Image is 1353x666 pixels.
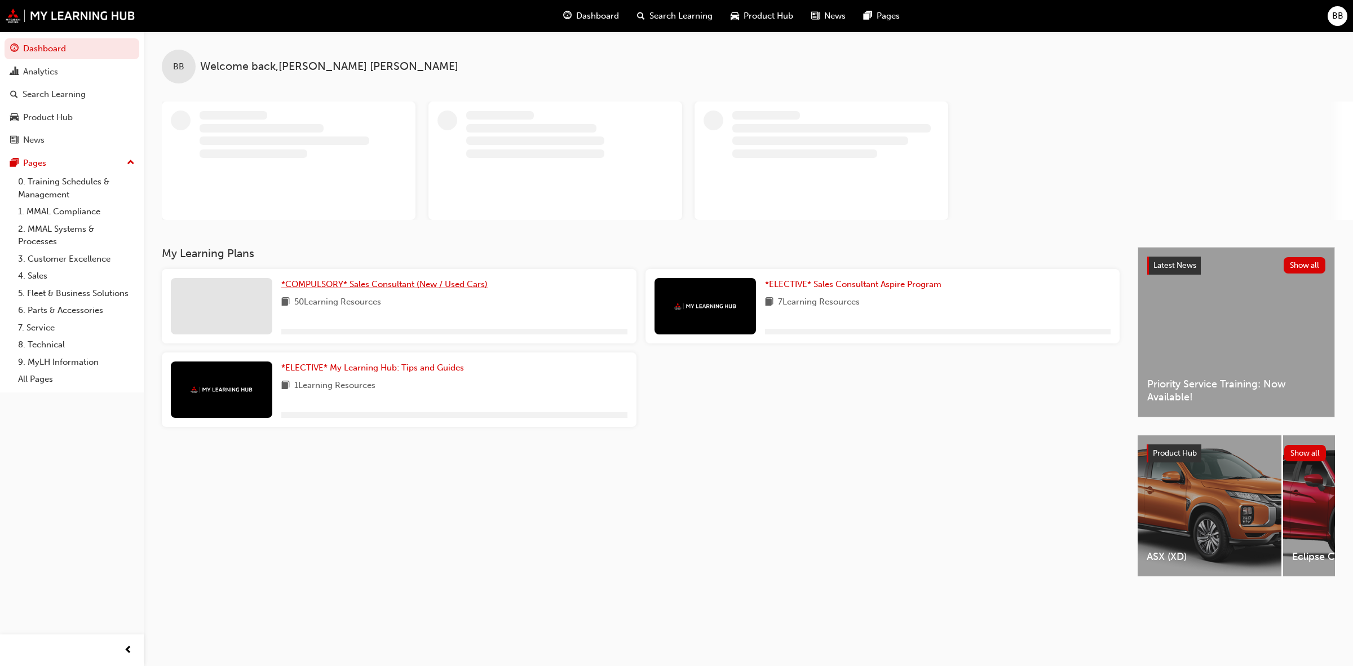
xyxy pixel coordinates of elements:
[281,363,464,373] span: *ELECTIVE* My Learning Hub: Tips and Guides
[14,250,139,268] a: 3. Customer Excellence
[855,5,909,28] a: pages-iconPages
[14,285,139,302] a: 5. Fleet & Business Solutions
[173,60,184,73] span: BB
[674,303,736,310] img: mmal
[14,336,139,354] a: 8. Technical
[5,38,139,59] a: Dashboard
[1284,445,1327,461] button: Show all
[10,44,19,54] span: guage-icon
[778,295,860,310] span: 7 Learning Resources
[14,173,139,203] a: 0. Training Schedules & Management
[14,203,139,220] a: 1. MMAL Compliance
[576,10,619,23] span: Dashboard
[1138,435,1281,576] a: ASX (XD)
[5,153,139,174] button: Pages
[191,386,253,394] img: mmal
[1138,247,1335,417] a: Latest NewsShow allPriority Service Training: Now Available!
[637,9,645,23] span: search-icon
[5,130,139,151] a: News
[14,319,139,337] a: 7. Service
[23,88,86,101] div: Search Learning
[23,157,46,170] div: Pages
[877,10,900,23] span: Pages
[731,9,739,23] span: car-icon
[10,158,19,169] span: pages-icon
[294,295,381,310] span: 50 Learning Resources
[14,220,139,250] a: 2. MMAL Systems & Processes
[200,60,458,73] span: Welcome back , [PERSON_NAME] [PERSON_NAME]
[23,134,45,147] div: News
[1147,444,1326,462] a: Product HubShow all
[6,8,135,23] img: mmal
[124,643,132,658] span: prev-icon
[722,5,802,28] a: car-iconProduct Hub
[765,278,946,291] a: *ELECTIVE* Sales Consultant Aspire Program
[1153,261,1196,270] span: Latest News
[1328,6,1347,26] button: BB
[10,67,19,77] span: chart-icon
[14,302,139,319] a: 6. Parts & Accessories
[1332,10,1343,23] span: BB
[824,10,846,23] span: News
[1147,550,1272,563] span: ASX (XD)
[765,279,941,289] span: *ELECTIVE* Sales Consultant Aspire Program
[294,379,375,393] span: 1 Learning Resources
[23,111,73,124] div: Product Hub
[127,156,135,170] span: up-icon
[162,247,1120,260] h3: My Learning Plans
[1153,448,1197,458] span: Product Hub
[1147,257,1325,275] a: Latest NewsShow all
[281,279,488,289] span: *COMPULSORY* Sales Consultant (New / Used Cars)
[1147,378,1325,403] span: Priority Service Training: Now Available!
[281,361,468,374] a: *ELECTIVE* My Learning Hub: Tips and Guides
[14,267,139,285] a: 4. Sales
[281,278,492,291] a: *COMPULSORY* Sales Consultant (New / Used Cars)
[5,84,139,105] a: Search Learning
[23,65,58,78] div: Analytics
[14,371,139,388] a: All Pages
[281,379,290,393] span: book-icon
[10,113,19,123] span: car-icon
[628,5,722,28] a: search-iconSearch Learning
[802,5,855,28] a: news-iconNews
[14,354,139,371] a: 9. MyLH Information
[10,135,19,145] span: news-icon
[281,295,290,310] span: book-icon
[649,10,713,23] span: Search Learning
[765,295,773,310] span: book-icon
[10,90,18,100] span: search-icon
[5,36,139,153] button: DashboardAnalyticsSearch LearningProduct HubNews
[563,9,572,23] span: guage-icon
[1284,257,1326,274] button: Show all
[554,5,628,28] a: guage-iconDashboard
[5,107,139,128] a: Product Hub
[811,9,820,23] span: news-icon
[744,10,793,23] span: Product Hub
[864,9,872,23] span: pages-icon
[5,61,139,82] a: Analytics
